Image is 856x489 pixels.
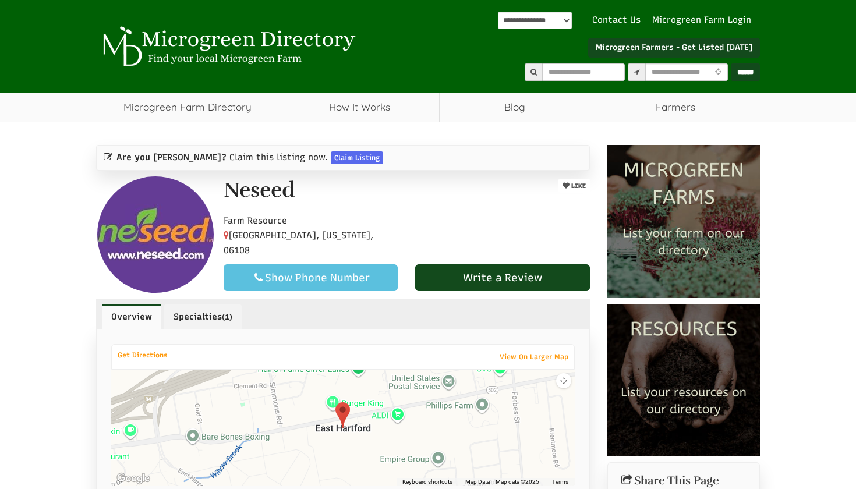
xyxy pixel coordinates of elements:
a: Open this area in Google Maps (opens a new window) [114,471,153,486]
a: Microgreen Farm Login [652,14,757,26]
a: Claim Listing [331,151,383,164]
div: Show Phone Number [234,271,388,285]
button: Map Data [465,478,490,486]
div: Powered by [498,12,572,29]
a: Specialties [164,304,242,329]
a: Microgreen Farm Directory [96,93,280,122]
a: Contact Us [586,14,646,26]
a: Overview [102,304,161,329]
button: Keyboard shortcuts [402,478,452,486]
img: Microgreen Directory [96,26,358,67]
span: [GEOGRAPHIC_DATA], [US_STATE], 06108 [224,230,373,256]
a: Terms (opens in new tab) [552,478,568,486]
h1: Neseed [224,179,295,202]
img: Contact Neseed [97,176,214,293]
a: Blog [440,93,590,122]
small: (1) [222,313,232,321]
img: Google [114,471,153,486]
span: Farm Resource [224,215,287,226]
h2: Share This Page [620,474,748,487]
a: Microgreen Farmers - Get Listed [DATE] [588,38,760,58]
a: How It Works [280,93,439,122]
span: Map data ©2025 [496,478,539,486]
ul: Profile Tabs [96,299,590,329]
img: Resources list your company today [607,304,761,457]
span: Are you [PERSON_NAME]? [116,151,227,164]
button: Map camera controls [556,373,571,388]
button: LIKE [558,179,589,193]
span: LIKE [569,182,585,190]
i: Use Current Location [712,69,724,76]
img: Microgreen Farms list your microgreen farm today [607,145,761,298]
a: View On Larger Map [494,349,574,365]
span: Claim this listing now. [229,151,328,164]
select: Language Translate Widget [498,12,572,29]
span: Farmers [590,93,760,122]
a: Get Directions [112,348,174,362]
a: Write a Review [415,264,589,291]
